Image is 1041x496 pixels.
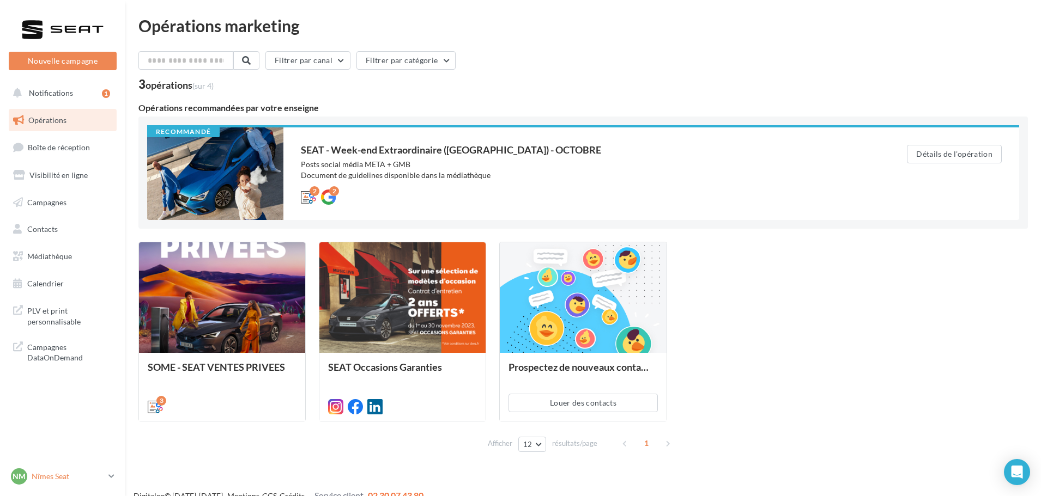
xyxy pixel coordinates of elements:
div: SEAT - Week-end Extraordinaire ([GEOGRAPHIC_DATA]) - OCTOBRE [301,145,863,155]
span: 1 [638,434,655,452]
button: Louer des contacts [509,394,657,412]
div: 3 [138,78,214,90]
a: Médiathèque [7,245,119,268]
div: SEAT Occasions Garanties [328,362,477,383]
button: Filtrer par canal [265,51,350,70]
div: Posts social média META + GMB Document de guidelines disponible dans la médiathèque [301,159,863,181]
button: Détails de l'opération [907,145,1002,163]
div: Open Intercom Messenger [1004,459,1030,485]
button: Notifications 1 [7,82,114,105]
span: Boîte de réception [28,143,90,152]
span: Afficher [488,438,512,449]
a: Nm Nîmes Seat [9,466,117,487]
div: Prospectez de nouveaux contacts [509,362,657,383]
div: 1 [102,89,110,98]
span: Opérations [28,115,66,125]
div: 3 [156,396,166,406]
a: Visibilité en ligne [7,164,119,187]
a: Contacts [7,218,119,241]
span: Visibilité en ligne [29,170,88,180]
span: résultats/page [552,438,597,449]
a: Campagnes [7,191,119,214]
a: Boîte de réception [7,136,119,159]
a: PLV et print personnalisable [7,299,119,331]
button: Filtrer par catégorie [356,51,456,70]
div: opérations [146,80,214,90]
a: Calendrier [7,272,119,295]
a: Campagnes DataOnDemand [7,335,119,368]
div: Opérations recommandées par votre enseigne [138,103,1028,112]
span: Notifications [29,88,73,97]
span: 12 [523,440,532,449]
a: Opérations [7,109,119,132]
div: Recommandé [147,127,220,137]
div: 2 [329,186,339,196]
div: SOME - SEAT VENTES PRIVEES [148,362,296,383]
div: 2 [310,186,319,196]
span: (sur 4) [192,81,214,90]
p: Nîmes Seat [32,471,104,482]
span: Contacts [27,224,58,234]
span: Médiathèque [27,252,72,261]
span: Campagnes DataOnDemand [27,340,112,363]
span: Calendrier [27,279,64,288]
span: Nm [13,471,26,482]
span: Campagnes [27,197,66,206]
span: PLV et print personnalisable [27,303,112,327]
div: Opérations marketing [138,17,1028,34]
button: Nouvelle campagne [9,52,117,70]
button: 12 [518,437,546,452]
